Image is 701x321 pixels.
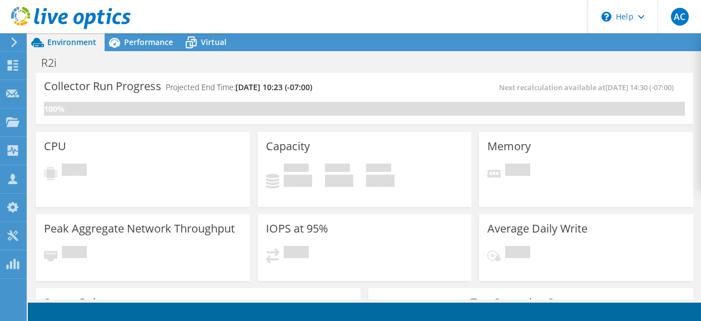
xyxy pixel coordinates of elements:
h3: CPU [44,140,66,152]
h3: Memory [487,140,531,152]
h3: Average Daily Write [487,223,588,235]
span: Pending [62,164,87,179]
span: [DATE] 14:30 (-07:00) [605,82,674,92]
h3: Server Roles [44,297,107,309]
h1: R2i [36,57,74,69]
span: Pending [62,246,87,261]
h4: 0 GiB [366,175,394,187]
span: Pending [505,246,530,261]
span: Environment [47,37,96,47]
h3: Peak Aggregate Network Throughput [44,223,235,235]
span: Pending [284,246,309,261]
h4: 0 GiB [325,175,353,187]
h4: Projected End Time: [166,81,312,93]
span: Performance [124,37,173,47]
h3: IOPS at 95% [266,223,328,235]
h3: Capacity [266,140,310,152]
span: Virtual [201,37,226,47]
span: Pending [505,164,530,179]
span: Free [325,164,350,175]
span: [DATE] 10:23 (-07:00) [235,82,312,92]
svg: \n [601,12,611,22]
span: Next recalculation available at [499,82,679,92]
span: Total [366,164,391,175]
h4: 0 GiB [284,175,312,187]
span: AC [671,8,689,26]
span: Used [284,164,309,175]
h3: Top Operating Systems [377,297,685,309]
